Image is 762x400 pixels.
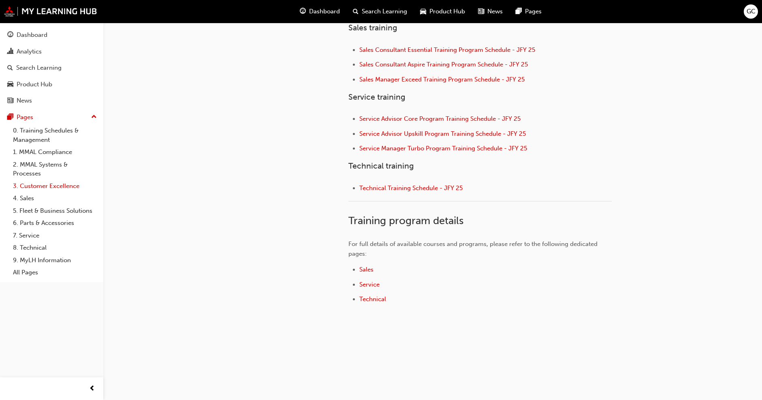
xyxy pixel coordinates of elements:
a: Sales Consultant Aspire Training Program Schedule - JFY 25 [359,61,528,68]
button: DashboardAnalyticsSearch LearningProduct HubNews [3,26,100,110]
a: Service [359,281,380,288]
span: GC [747,7,756,16]
span: up-icon [91,112,97,122]
a: 2. MMAL Systems & Processes [10,158,100,180]
span: news-icon [478,6,484,17]
a: guage-iconDashboard [293,3,346,20]
button: Pages [3,110,100,125]
a: Technical [359,295,386,303]
span: Technical training [348,161,414,171]
a: 5. Fleet & Business Solutions [10,205,100,217]
a: Sales [359,266,374,273]
span: News [487,7,503,16]
a: 1. MMAL Compliance [10,146,100,158]
span: news-icon [7,97,13,105]
span: Product Hub [429,7,465,16]
a: search-iconSearch Learning [346,3,414,20]
a: Dashboard [3,28,100,43]
img: mmal [4,6,97,17]
span: guage-icon [7,32,13,39]
a: Search Learning [3,60,100,75]
div: Pages [17,113,33,122]
a: 3. Customer Excellence [10,180,100,193]
span: Search Learning [362,7,407,16]
a: 6. Parts & Accessories [10,217,100,229]
span: search-icon [7,64,13,72]
a: Sales Consultant Essential Training Program Schedule - JFY 25 [359,46,535,53]
span: prev-icon [89,384,95,394]
a: 4. Sales [10,192,100,205]
span: search-icon [353,6,359,17]
a: news-iconNews [472,3,509,20]
div: Dashboard [17,30,47,40]
div: Analytics [17,47,42,56]
div: News [17,96,32,105]
div: Search Learning [16,63,62,73]
a: Technical Training Schedule - JFY 25 [359,184,463,192]
span: guage-icon [300,6,306,17]
span: pages-icon [7,114,13,121]
a: Service Manager Turbo Program Training Schedule - JFY 25 [359,145,527,152]
a: 0. Training Schedules & Management [10,124,100,146]
span: For full details of available courses and programs, please refer to the following dedicated pages: [348,240,599,257]
a: Sales Manager Exceed Training Program Schedule - JFY 25 [359,76,525,83]
a: car-iconProduct Hub [414,3,472,20]
a: Product Hub [3,77,100,92]
span: pages-icon [516,6,522,17]
a: 8. Technical [10,242,100,254]
span: car-icon [420,6,426,17]
span: car-icon [7,81,13,88]
a: pages-iconPages [509,3,548,20]
span: Pages [525,7,542,16]
a: All Pages [10,266,100,279]
span: chart-icon [7,48,13,56]
a: 7. Service [10,229,100,242]
span: Training program details [348,214,463,227]
button: GC [744,4,758,19]
a: Service Advisor Upskill Program Training Schedule - JFY 25 [359,130,526,137]
span: Sales training [348,23,397,32]
div: Product Hub [17,80,52,89]
span: Dashboard [309,7,340,16]
a: 9. MyLH Information [10,254,100,267]
a: Service Advisor Core Program Training Schedule - JFY 25 [359,115,521,122]
span: Service training [348,92,406,102]
a: News [3,93,100,108]
a: Analytics [3,44,100,59]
